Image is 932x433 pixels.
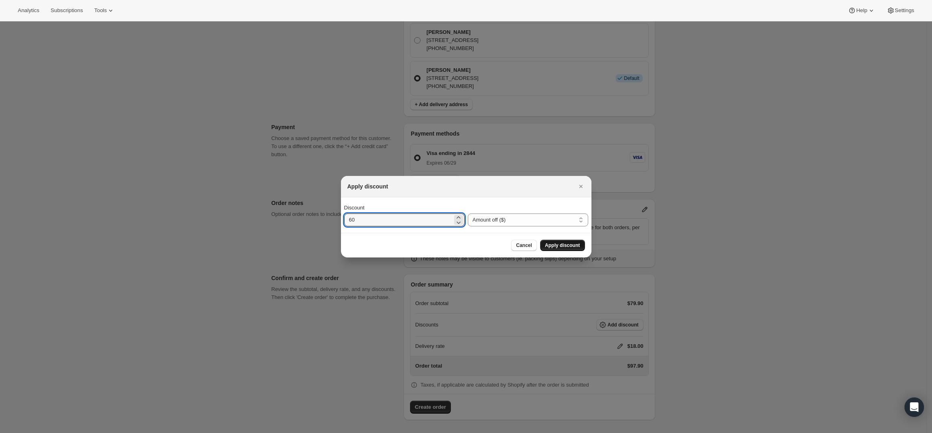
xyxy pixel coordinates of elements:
button: Apply discount [540,240,585,251]
span: Cancel [516,242,532,249]
span: Subscriptions [50,7,83,14]
button: Close [575,181,587,192]
button: Cancel [511,240,536,251]
div: Open Intercom Messenger [905,397,924,417]
button: Subscriptions [46,5,88,16]
span: Tools [94,7,107,14]
span: Settings [895,7,914,14]
span: Help [856,7,867,14]
button: Tools [89,5,120,16]
button: Analytics [13,5,44,16]
span: Analytics [18,7,39,14]
button: Help [843,5,880,16]
span: Apply discount [545,242,580,249]
span: Discount [344,205,365,211]
h2: Apply discount [347,182,388,190]
button: Settings [882,5,919,16]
